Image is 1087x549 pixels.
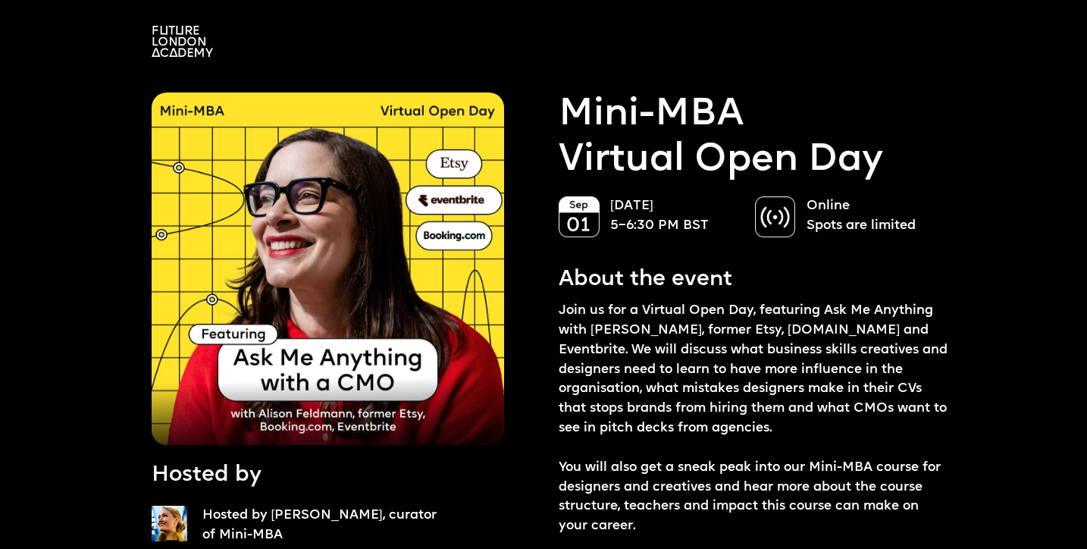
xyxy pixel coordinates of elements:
[152,26,213,57] img: A logo saying in 3 lines: Future London Academy
[559,265,732,295] p: About the event
[152,460,262,491] p: Hosted by
[807,196,935,236] p: Online Spots are limited
[559,301,951,536] p: Join us for a Virtual Open Day, featuring Ask Me Anything with [PERSON_NAME], former Etsy, [DOMAI...
[559,93,883,184] a: Mini-MBAVirtual Open Day
[610,196,739,236] p: [DATE] 5–6:30 PM BST
[202,506,441,545] p: Hosted by [PERSON_NAME], curator of Mini-MBA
